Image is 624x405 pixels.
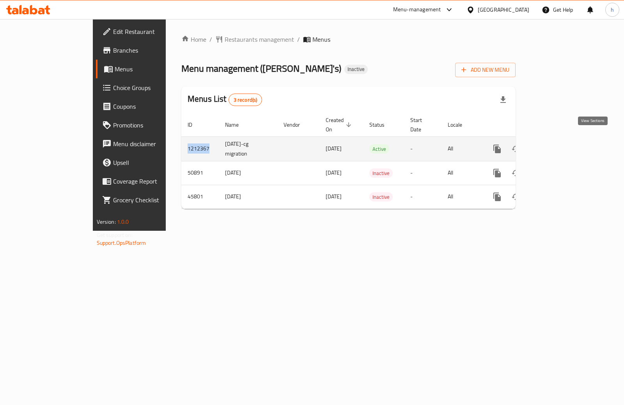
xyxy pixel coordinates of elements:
td: 45801 [181,185,219,209]
span: Active [369,145,389,154]
a: Coverage Report [96,172,197,191]
span: Locale [448,120,472,129]
h2: Menus List [188,93,262,106]
span: Start Date [410,115,432,134]
span: [DATE] [326,191,342,202]
div: Inactive [369,192,393,202]
td: [DATE] [219,185,277,209]
span: Grocery Checklist [113,195,191,205]
span: Name [225,120,249,129]
span: Edit Restaurant [113,27,191,36]
a: Choice Groups [96,78,197,97]
a: Support.OpsPlatform [97,238,146,248]
span: Get support on: [97,230,133,240]
span: Branches [113,46,191,55]
button: more [488,140,507,158]
a: Coupons [96,97,197,116]
button: Add New Menu [455,63,516,77]
div: Active [369,144,389,154]
nav: breadcrumb [181,35,516,44]
span: Status [369,120,395,129]
span: Version: [97,217,116,227]
span: Vendor [284,120,310,129]
a: Edit Restaurant [96,22,197,41]
td: All [441,161,482,185]
span: Coverage Report [113,177,191,186]
td: [DATE] [219,161,277,185]
span: Add New Menu [461,65,509,75]
span: Choice Groups [113,83,191,92]
a: Branches [96,41,197,60]
span: Inactive [369,193,393,202]
li: / [209,35,212,44]
button: more [488,187,507,206]
button: Change Status [507,187,525,206]
span: 3 record(s) [229,96,262,104]
div: Menu-management [393,5,441,14]
div: Inactive [344,65,368,74]
a: Menu disclaimer [96,134,197,153]
td: 50891 [181,161,219,185]
td: 1212367 [181,136,219,161]
span: h [611,5,614,14]
span: Menus [115,64,191,74]
span: Created On [326,115,354,134]
span: Inactive [369,169,393,178]
span: Promotions [113,120,191,130]
table: enhanced table [181,113,569,209]
a: Promotions [96,116,197,134]
span: Coupons [113,102,191,111]
td: All [441,185,482,209]
th: Actions [482,113,569,137]
li: / [297,35,300,44]
span: 1.0.0 [117,217,129,227]
td: All [441,136,482,161]
span: [DATE] [326,168,342,178]
button: Change Status [507,164,525,182]
div: Export file [494,90,512,109]
button: more [488,164,507,182]
span: [DATE] [326,143,342,154]
span: Restaurants management [225,35,294,44]
span: Menu disclaimer [113,139,191,149]
a: Upsell [96,153,197,172]
span: ID [188,120,202,129]
td: - [404,161,441,185]
div: Total records count [229,94,262,106]
a: Grocery Checklist [96,191,197,209]
div: [GEOGRAPHIC_DATA] [478,5,529,14]
td: - [404,136,441,161]
a: Menus [96,60,197,78]
a: Restaurants management [215,35,294,44]
td: - [404,185,441,209]
td: [DATE]-cg migration [219,136,277,161]
span: Upsell [113,158,191,167]
span: Inactive [344,66,368,73]
span: Menus [312,35,330,44]
span: Menu management ( [PERSON_NAME]'s ) [181,60,341,77]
